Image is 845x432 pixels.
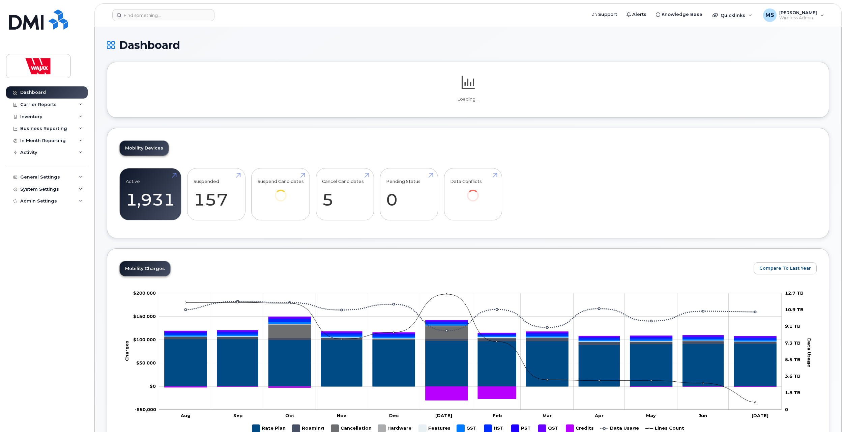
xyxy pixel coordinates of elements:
p: Loading... [119,96,817,102]
a: Active 1,931 [126,172,175,217]
tspan: Sep [233,413,243,418]
g: $0 [135,407,156,412]
g: HST [165,319,777,340]
g: $0 [133,290,156,296]
h1: Dashboard [107,39,829,51]
tspan: Aug [180,413,191,418]
a: Mobility Charges [120,261,170,276]
tspan: $50,000 [136,360,156,366]
tspan: -$50,000 [135,407,156,412]
g: Features [165,324,777,342]
g: PST [165,319,777,338]
tspan: Data Usage [807,338,812,367]
a: Pending Status 0 [386,172,432,217]
span: Compare To Last Year [759,265,811,271]
g: $0 [133,314,156,319]
tspan: May [646,413,656,418]
tspan: 7.3 TB [785,340,800,346]
tspan: 5.5 TB [785,357,800,362]
a: Mobility Devices [120,141,169,156]
tspan: $0 [150,383,156,389]
tspan: $200,000 [133,290,156,296]
g: Rate Plan [165,339,777,386]
tspan: Jun [699,413,707,418]
tspan: 3.6 TB [785,373,800,379]
tspan: 9.1 TB [785,324,800,329]
tspan: Mar [543,413,552,418]
tspan: Apr [594,413,604,418]
a: Data Conflicts [450,172,496,211]
a: Cancel Candidates 5 [322,172,368,217]
tspan: $100,000 [133,337,156,342]
tspan: Charges [124,341,129,361]
tspan: 1.8 TB [785,390,800,396]
tspan: Oct [285,413,294,418]
tspan: [DATE] [752,413,768,418]
tspan: 0 [785,407,788,412]
tspan: [DATE] [435,413,452,418]
a: Suspended 157 [194,172,239,217]
tspan: 10.9 TB [785,307,804,312]
tspan: Dec [389,413,399,418]
tspan: $150,000 [133,314,156,319]
a: Suspend Candidates [258,172,304,211]
tspan: Nov [337,413,346,418]
g: QST [165,317,777,338]
g: GST [165,322,777,342]
button: Compare To Last Year [754,262,817,274]
tspan: 12.7 TB [785,290,804,296]
g: $0 [133,337,156,342]
g: $0 [136,360,156,366]
tspan: Feb [493,413,502,418]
